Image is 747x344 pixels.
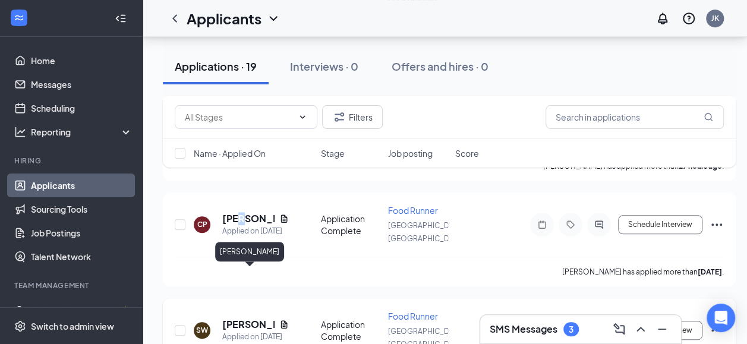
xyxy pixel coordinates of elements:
div: Applications · 19 [175,59,257,74]
h1: Applicants [187,8,261,29]
h5: [PERSON_NAME] [222,212,275,225]
svg: MagnifyingGlass [704,112,713,122]
svg: Document [279,320,289,329]
span: Name · Applied On [194,147,266,159]
input: All Stages [185,111,293,124]
svg: Collapse [115,12,127,24]
span: Score [455,147,479,159]
a: Home [31,49,133,72]
svg: Notifications [655,11,670,26]
svg: Filter [332,110,346,124]
a: Scheduling [31,96,133,120]
span: Stage [321,147,345,159]
a: Job Postings [31,221,133,245]
a: Talent Network [31,245,133,269]
svg: ActiveChat [592,220,606,229]
div: Team Management [14,280,130,291]
span: Job posting [388,147,433,159]
div: Hiring [14,156,130,166]
svg: Ellipses [710,217,724,232]
svg: ChevronDown [298,112,307,122]
div: JK [711,13,719,23]
svg: QuestionInfo [682,11,696,26]
h5: [PERSON_NAME] [222,318,275,331]
div: Open Intercom Messenger [707,304,735,332]
button: Schedule Interview [618,215,702,234]
h3: SMS Messages [490,323,557,336]
div: Application Complete [321,213,381,236]
div: CP [197,219,207,229]
svg: Note [535,220,549,229]
button: Filter Filters [322,105,383,129]
div: SW [196,325,208,335]
a: Messages [31,72,133,96]
span: [GEOGRAPHIC_DATA], [GEOGRAPHIC_DATA] [388,221,465,243]
div: Application Complete [321,318,381,342]
div: Applied on [DATE] [222,225,289,237]
span: Food Runner [388,205,438,216]
span: Food Runner [388,311,438,321]
div: 3 [569,324,573,334]
button: ChevronUp [631,320,650,339]
b: [DATE] [698,267,722,276]
div: Reporting [31,126,133,138]
div: [PERSON_NAME] [215,242,284,261]
button: Minimize [653,320,672,339]
button: ComposeMessage [610,320,629,339]
div: Switch to admin view [31,320,114,332]
a: OnboardingCrown [31,298,133,322]
svg: Document [279,214,289,223]
svg: ChevronDown [266,11,280,26]
div: Interviews · 0 [290,59,358,74]
input: Search in applications [546,105,724,129]
div: Offers and hires · 0 [392,59,488,74]
a: Applicants [31,173,133,197]
svg: Minimize [655,322,669,336]
p: [PERSON_NAME] has applied more than . [562,267,724,277]
div: Applied on [DATE] [222,331,289,343]
svg: ChevronLeft [168,11,182,26]
svg: Tag [563,220,578,229]
a: Sourcing Tools [31,197,133,221]
svg: ComposeMessage [612,322,626,336]
svg: Analysis [14,126,26,138]
svg: Settings [14,320,26,332]
svg: ChevronUp [633,322,648,336]
svg: WorkstreamLogo [13,12,25,24]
